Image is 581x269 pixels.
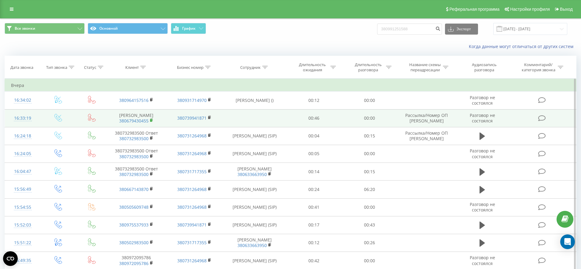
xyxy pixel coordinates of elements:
td: 00:26 [342,234,398,252]
span: Настройки профиля [510,7,550,12]
div: 16:34:02 [11,94,34,106]
td: Вчера [5,79,576,92]
td: Рассылка/Номер ОП [PERSON_NAME] [398,109,456,127]
div: 16:04:47 [11,166,34,177]
td: 00:00 [342,109,398,127]
a: 380972095786 [119,260,149,266]
td: 00:43 [342,216,398,234]
div: Комментарий/категория звонка [520,62,556,73]
div: Длительность ожидания [296,62,329,73]
span: Разговор не состоялся [470,95,495,106]
div: 15:56:49 [11,183,34,195]
span: Все звонки [15,26,35,31]
td: 380732983500 Ответ [107,145,165,163]
div: 15:49:35 [11,255,34,267]
div: 15:54:55 [11,201,34,213]
div: Тип звонка [46,65,67,70]
a: 380732983500 [119,136,149,141]
td: [PERSON_NAME] () [223,92,286,109]
span: Выход [560,7,573,12]
span: Разговор не состоялся [470,255,495,266]
button: Экспорт [445,24,478,35]
td: 00:12 [286,234,342,252]
button: Open CMP widget [3,251,18,266]
a: 380679430455 [119,118,149,124]
td: 00:46 [286,109,342,127]
div: Бизнес номер [177,65,204,70]
a: 380731717355 [177,169,207,174]
td: [PERSON_NAME] (SIP) [223,198,286,216]
span: Реферальная программа [449,7,499,12]
td: 00:04 [286,127,342,145]
div: Клиент [125,65,139,70]
div: Статус [84,65,96,70]
td: 00:15 [342,163,398,181]
td: 00:00 [342,92,398,109]
span: Разговор не состоялся [470,112,495,124]
a: 380931714970 [177,97,207,103]
td: [PERSON_NAME] (SIP) [223,127,286,145]
td: 00:14 [286,163,342,181]
span: Разговор не состоялся [470,201,495,213]
td: [PERSON_NAME] (SIP) [223,181,286,198]
div: Аудиозапись разговора [465,62,504,73]
td: 00:41 [286,198,342,216]
span: Разговор не состоялся [470,148,495,159]
td: 06:20 [342,181,398,198]
a: 380731264968 [177,133,207,139]
a: 380502983500 [119,240,149,245]
input: Поиск по номеру [377,24,442,35]
div: Название схемы переадресации [409,62,441,73]
td: Рассылка/Номер ОП [PERSON_NAME] [398,127,456,145]
a: 380739941871 [177,115,207,121]
td: [PERSON_NAME] [223,234,286,252]
div: 16:24:05 [11,148,34,160]
a: 380964157516 [119,97,149,103]
a: 380731264968 [177,151,207,156]
button: Все звонки [5,23,85,34]
a: 380633663950 [237,242,267,248]
div: Сотрудник [240,65,261,70]
a: 380505609748 [119,204,149,210]
div: 15:51:22 [11,237,34,249]
a: Когда данные могут отличаться от других систем [469,43,576,49]
button: Основной [88,23,168,34]
td: 00:15 [342,127,398,145]
a: 380732983500 [119,154,149,159]
td: [PERSON_NAME] (SIP) [223,216,286,234]
a: 380731717355 [177,240,207,245]
a: 380731264968 [177,258,207,263]
a: 380731264968 [177,204,207,210]
td: 00:00 [342,198,398,216]
td: 00:05 [286,145,342,163]
div: 16:24:18 [11,130,34,142]
button: График [171,23,206,34]
div: Open Intercom Messenger [560,234,575,249]
td: 00:00 [342,145,398,163]
a: 380732983500 [119,171,149,177]
td: 00:24 [286,181,342,198]
td: 00:17 [286,216,342,234]
a: 380667143870 [119,186,149,192]
div: 15:52:03 [11,219,34,231]
div: 16:33:19 [11,112,34,124]
a: 380975537933 [119,222,149,228]
a: 380633663950 [237,171,267,177]
a: 380739941871 [177,222,207,228]
td: 380732983500 Ответ [107,163,165,181]
td: [PERSON_NAME] [223,163,286,181]
td: 380732983500 Ответ [107,127,165,145]
td: 00:12 [286,92,342,109]
div: Дата звонка [10,65,33,70]
td: [PERSON_NAME] (SIP) [223,145,286,163]
a: 380731264968 [177,186,207,192]
div: Длительность разговора [352,62,384,73]
span: График [182,26,196,31]
td: [PERSON_NAME] [107,109,165,127]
